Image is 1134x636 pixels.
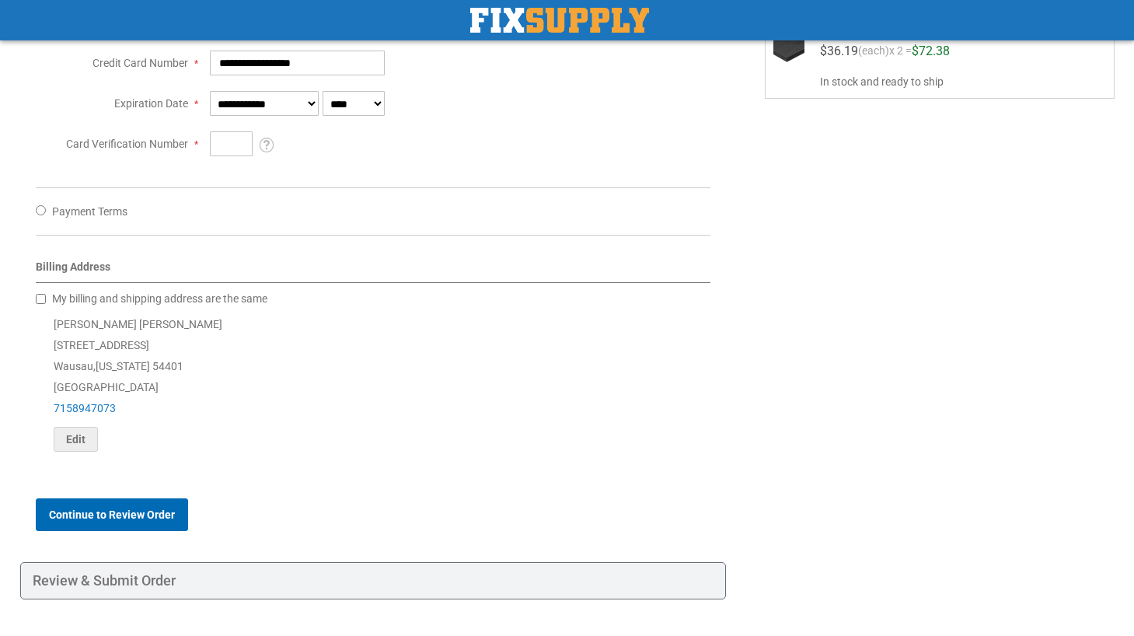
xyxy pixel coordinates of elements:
[36,498,188,531] button: Continue to Review Order
[36,259,711,283] div: Billing Address
[912,44,950,58] span: $72.38
[470,8,649,33] img: Fix Industrial Supply
[49,508,175,521] span: Continue to Review Order
[20,562,727,599] div: Review & Submit Order
[114,97,188,110] span: Expiration Date
[54,402,116,414] a: 7158947073
[820,44,858,58] span: $36.19
[470,8,649,33] a: store logo
[820,74,1071,89] span: In stock and ready to ship
[52,205,127,218] span: Payment Terms
[54,427,98,452] button: Edit
[858,45,889,64] span: (each)
[773,34,804,65] img: Black PTFE Sheet - 1/4" Thick x 6" Wide x 6" Long
[92,57,188,69] span: Credit Card Number
[96,360,150,372] span: [US_STATE]
[66,138,188,150] span: Card Verification Number
[66,433,85,446] span: Edit
[36,314,711,452] div: [PERSON_NAME] [PERSON_NAME] [STREET_ADDRESS] Wausau , 54401 [GEOGRAPHIC_DATA]
[52,292,267,305] span: My billing and shipping address are the same
[889,45,912,64] span: x 2 =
